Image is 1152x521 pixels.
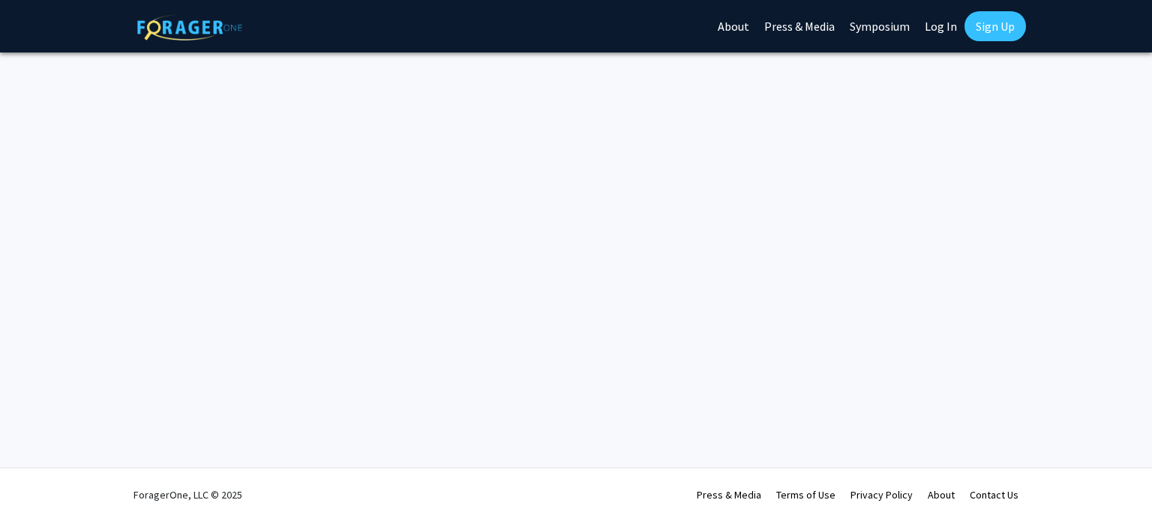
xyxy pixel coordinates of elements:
[970,488,1018,502] a: Contact Us
[137,14,242,40] img: ForagerOne Logo
[133,469,242,521] div: ForagerOne, LLC © 2025
[964,11,1026,41] a: Sign Up
[928,488,955,502] a: About
[776,488,835,502] a: Terms of Use
[697,488,761,502] a: Press & Media
[850,488,913,502] a: Privacy Policy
